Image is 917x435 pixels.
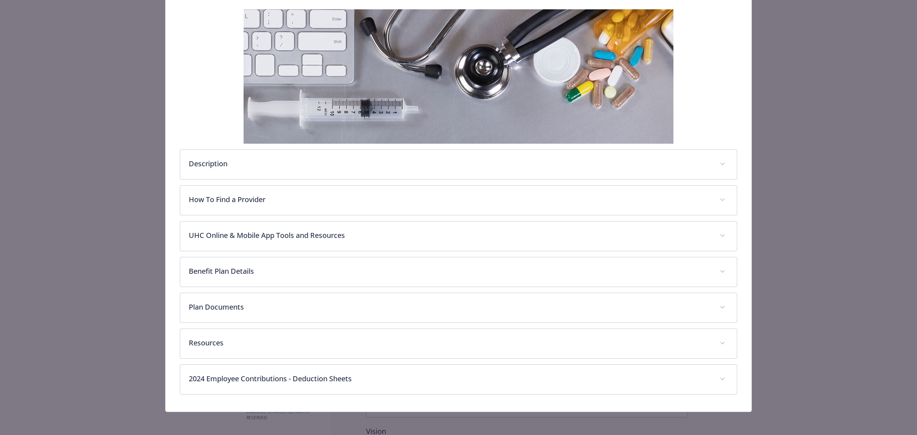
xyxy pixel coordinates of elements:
[180,293,737,322] div: Plan Documents
[189,302,711,312] p: Plan Documents
[180,365,737,394] div: 2024 Employee Contributions - Deduction Sheets
[180,257,737,287] div: Benefit Plan Details
[189,373,711,384] p: 2024 Employee Contributions - Deduction Sheets
[244,9,673,144] img: banner
[189,338,711,348] p: Resources
[189,194,711,205] p: How To Find a Provider
[189,266,711,277] p: Benefit Plan Details
[180,186,737,215] div: How To Find a Provider
[180,150,737,179] div: Description
[180,329,737,358] div: Resources
[189,230,711,241] p: UHC Online & Mobile App Tools and Resources
[189,158,711,169] p: Description
[180,221,737,251] div: UHC Online & Mobile App Tools and Resources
